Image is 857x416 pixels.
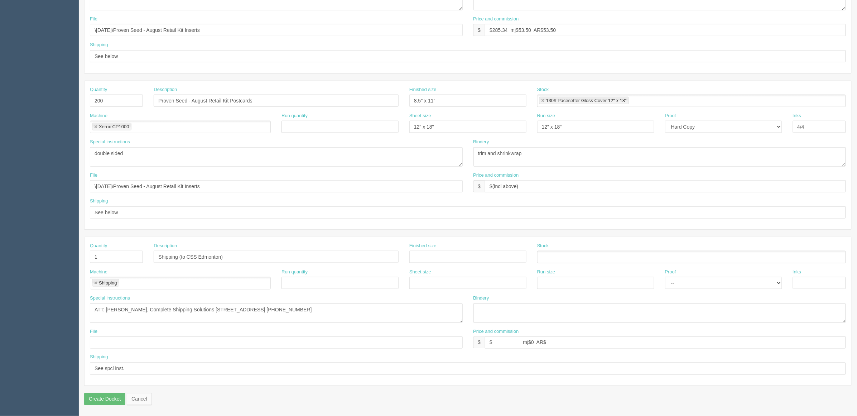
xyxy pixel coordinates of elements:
[537,243,549,249] label: Stock
[90,42,108,48] label: Shipping
[473,336,485,349] div: $
[473,172,519,179] label: Price and commission
[90,198,108,205] label: Shipping
[90,303,463,323] textarea: ATT: [PERSON_NAME], Complete Shipping Solutions [STREET_ADDRESS] [PHONE_NUMBER]
[409,243,437,249] label: Finished size
[537,113,555,119] label: Run size
[473,139,489,145] label: Bindery
[90,16,97,23] label: File
[473,328,519,335] label: Price and commission
[473,147,846,167] textarea: trim and shrinkwrap
[281,269,308,276] label: Run quantity
[793,113,801,119] label: Inks
[90,295,130,302] label: Special instructions
[90,172,97,179] label: File
[473,295,489,302] label: Bindery
[281,113,308,119] label: Run quantity
[131,396,147,402] span: translation missing: en.helpers.links.cancel
[90,113,107,119] label: Machine
[409,113,431,119] label: Sheet size
[99,281,117,285] div: Shipping
[537,269,555,276] label: Run size
[90,139,130,145] label: Special instructions
[90,354,108,361] label: Shipping
[90,243,107,249] label: Quantity
[473,180,485,192] div: $
[154,86,177,93] label: Description
[473,24,485,36] div: $
[127,393,152,405] a: Cancel
[99,124,129,129] div: Xerox CP1000
[409,269,431,276] label: Sheet size
[90,147,463,167] textarea: double sided
[90,328,97,335] label: File
[665,269,676,276] label: Proof
[154,243,177,249] label: Description
[665,113,676,119] label: Proof
[90,269,107,276] label: Machine
[537,86,549,93] label: Stock
[90,86,107,93] label: Quantity
[473,16,519,23] label: Price and commission
[409,86,437,93] label: Finished size
[793,269,801,276] label: Inks
[546,98,627,103] div: 130# Pacesetter Gloss Cover 12" x 18"
[84,393,125,405] input: Create Docket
